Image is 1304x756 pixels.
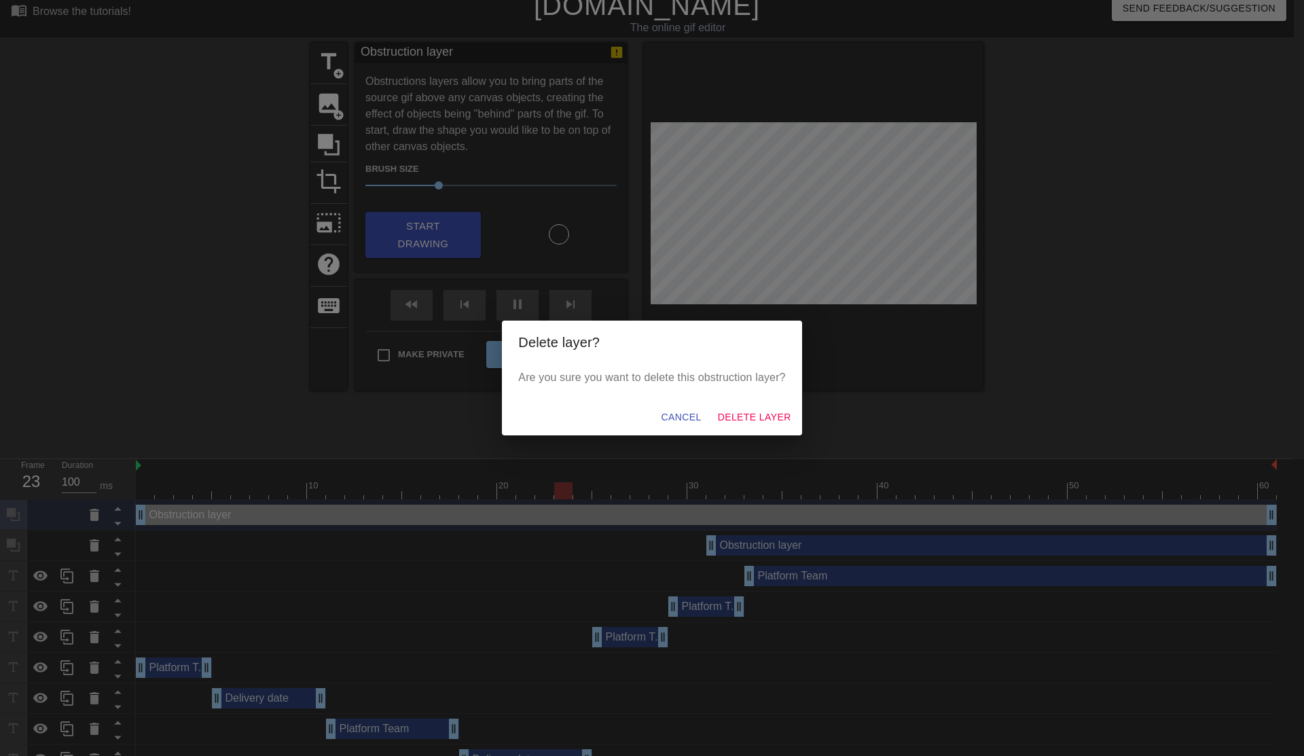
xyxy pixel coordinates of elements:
[661,409,701,426] span: Cancel
[712,405,797,430] button: Delete Layer
[655,405,706,430] button: Cancel
[718,409,791,426] span: Delete Layer
[518,331,785,353] h2: Delete layer?
[518,370,785,386] p: Are you sure you want to delete this obstruction layer?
